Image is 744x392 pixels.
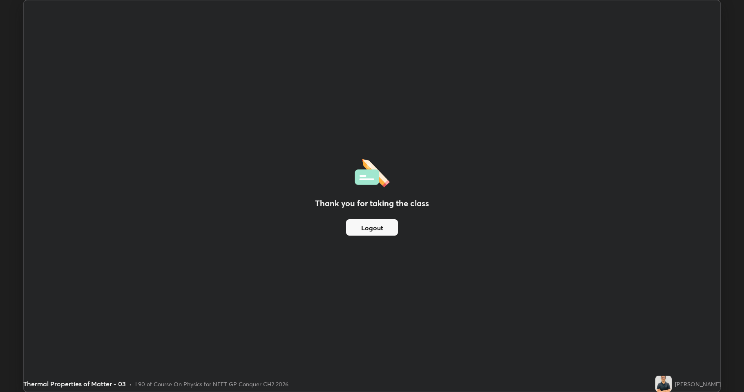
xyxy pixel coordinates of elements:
h2: Thank you for taking the class [315,197,429,209]
img: offlineFeedback.1438e8b3.svg [355,156,390,187]
button: Logout [346,219,398,236]
div: • [129,380,132,388]
div: [PERSON_NAME] [675,380,721,388]
div: Thermal Properties of Matter - 03 [23,379,126,389]
img: 37e60c5521b4440f9277884af4c92300.jpg [655,376,672,392]
div: L90 of Course On Physics for NEET GP Conquer CH2 2026 [135,380,288,388]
